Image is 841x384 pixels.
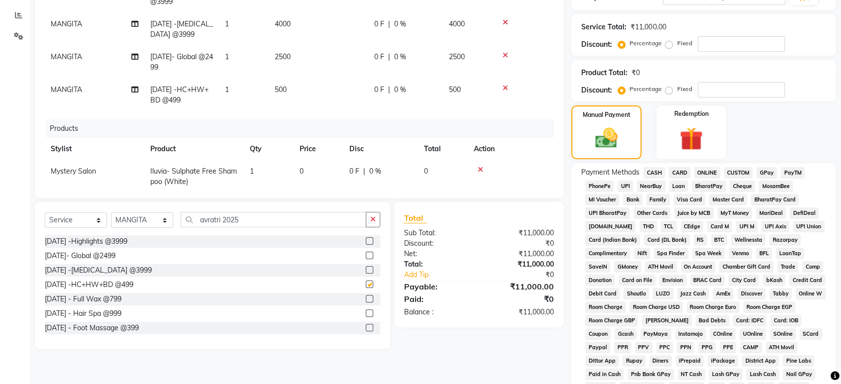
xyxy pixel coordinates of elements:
span: Room Charge [585,301,626,313]
span: BharatPay Card [751,194,799,205]
span: [PERSON_NAME] [642,315,692,326]
span: Paid in Cash [585,369,624,380]
div: Total: [397,259,479,270]
span: Lash GPay [709,369,743,380]
span: 0 F [374,85,384,95]
div: Payable: [397,281,479,292]
span: MANGITA [51,19,82,28]
span: 1 [225,52,229,61]
span: 0 F [374,52,384,62]
span: Card on File [619,275,655,286]
span: CEdge [681,221,704,232]
span: Card: IDFC [733,315,767,326]
span: CARD [669,167,690,179]
span: Bad Debts [696,315,729,326]
span: AmEx [713,288,734,299]
span: CASH [643,167,665,179]
span: MariDeal [756,207,786,219]
th: Qty [244,138,294,160]
span: Diners [649,355,672,367]
span: 1 [225,85,229,94]
span: LoanTap [776,248,804,259]
span: Instamojo [675,328,706,340]
span: Family [646,194,670,205]
span: SCard [800,328,822,340]
span: Discover [737,288,765,299]
span: 0 % [394,52,406,62]
span: Spa Week [692,248,725,259]
span: | [363,166,365,177]
span: GPay [756,167,777,179]
span: Card (Indian Bank) [585,234,640,246]
span: PPG [698,342,716,353]
span: PPR [614,342,631,353]
div: Paid: [397,293,479,305]
span: Donation [585,275,615,286]
span: [DATE] -[MEDICAL_DATA] @3999 [150,19,213,39]
span: MosamBee [759,181,793,192]
span: TCL [661,221,677,232]
span: BTC [711,234,728,246]
input: Search or Scan [181,212,366,227]
span: Room Charge Euro [687,301,739,313]
div: Service Total: [581,22,627,32]
span: Bank [623,194,642,205]
span: UOnline [739,328,766,340]
span: SaveIN [585,261,610,273]
span: Chamber Gift Card [719,261,773,273]
span: UPI [618,181,633,192]
span: Pine Labs [783,355,814,367]
span: Dittor App [585,355,619,367]
span: Card: IOB [770,315,801,326]
span: DefiDeal [790,207,819,219]
span: Master Card [709,194,747,205]
span: MANGITA [51,85,82,94]
div: ₹11,000.00 [479,228,562,238]
div: ₹11,000.00 [631,22,666,32]
span: Card (DL Bank) [644,234,690,246]
span: PPC [656,342,673,353]
span: Coupon [585,328,611,340]
span: 2500 [449,52,465,61]
div: ₹0 [479,293,562,305]
div: [DATE] - Foot Massage @399 [45,323,139,333]
span: Shoutlo [624,288,649,299]
span: PayTM [781,167,805,179]
span: Tabby [769,288,792,299]
span: Other Cards [633,207,670,219]
span: | [388,85,390,95]
span: Wellnessta [731,234,765,246]
span: SOnline [770,328,796,340]
span: 0 [300,167,304,176]
span: Payment Methods [581,167,639,178]
span: 0 F [374,19,384,29]
div: Discount: [397,238,479,249]
span: BFL [756,248,772,259]
span: Iluvia- Sulphate Free Shampoo (White) [150,167,237,186]
div: [DATE]- Global @2499 [45,251,115,261]
div: ₹11,000.00 [479,281,562,292]
span: MANGITA [51,52,82,61]
span: Room Charge EGP [743,301,796,313]
span: NearBuy [637,181,665,192]
a: Add Tip [397,270,493,280]
span: ATH Movil [766,342,798,353]
span: Gcash [615,328,636,340]
span: Nail GPay [783,369,815,380]
div: Discount: [581,85,612,96]
span: iPrepaid [676,355,704,367]
th: Stylist [45,138,144,160]
label: Fixed [677,85,692,94]
label: Redemption [674,109,708,118]
span: Envision [659,275,686,286]
div: ₹11,000.00 [479,307,562,317]
span: NT Cash [678,369,705,380]
span: 0 % [369,166,381,177]
span: UPI M [736,221,757,232]
span: Complimentary [585,248,630,259]
span: 0 [424,167,428,176]
div: ₹11,000.00 [479,259,562,270]
span: [DOMAIN_NAME] [585,221,635,232]
span: Comp [802,261,823,273]
span: MI Voucher [585,194,619,205]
